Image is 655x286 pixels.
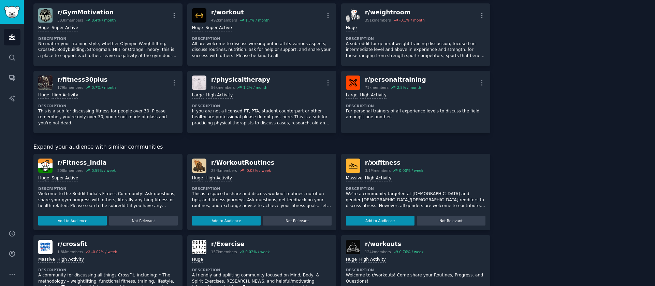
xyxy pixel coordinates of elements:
dt: Description [192,186,332,191]
div: 0.59 % / week [91,168,116,173]
p: For personal trainers of all experience levels to discuss the field amongst one another. [346,108,485,120]
img: crossfit [38,240,53,254]
dt: Description [346,268,485,272]
div: r/ WorkoutRoutines [211,159,274,167]
div: Huge [346,25,357,31]
img: fitness30plus [38,76,53,90]
div: 503k members [57,18,83,23]
dt: Description [192,36,332,41]
div: r/ crossfit [57,240,117,248]
div: r/ personaltraining [365,76,426,84]
div: Huge [192,175,203,182]
div: Huge [346,257,357,263]
img: WorkoutRoutines [192,159,206,173]
p: This is a sub for discussing fitness for people over 30. Please remember, you're only over 30, yo... [38,108,178,126]
div: r/ xxfitness [365,159,423,167]
button: Not Relevant [109,216,178,226]
div: Huge [192,25,203,31]
div: Large [346,92,358,99]
div: 0.4 % / month [91,18,116,23]
div: -0.03 % / week [245,168,271,173]
div: 179k members [57,85,83,90]
div: 254k members [211,168,237,173]
dt: Description [346,186,485,191]
div: r/ GymMotivation [57,8,116,17]
div: r/ weightroom [365,8,425,17]
dt: Description [192,104,332,108]
div: 1.7 % / month [245,18,270,23]
div: 391k members [365,18,391,23]
div: Super Active [52,175,78,182]
div: r/ workouts [365,240,424,248]
div: High Activity [52,92,78,99]
div: Huge [192,257,203,263]
div: 492k members [211,18,237,23]
img: personaltraining [346,76,360,90]
div: 0.00 % / week [399,168,423,173]
img: workout [192,8,206,23]
dt: Description [38,104,178,108]
div: 0.76 % / week [399,249,423,254]
dt: Description [38,268,178,272]
div: High Activity [365,175,392,182]
div: Huge [38,175,49,182]
a: GymMotivationr/GymMotivation503kmembers0.4% / monthHugeSuper ActiveDescriptionNo matter your trai... [33,3,183,66]
img: physicaltherapy [192,76,206,90]
a: physicaltherapyr/physicaltherapy86kmembers1.2% / monthLargeHigh ActivityDescriptionIf you are not... [187,71,336,133]
div: High Activity [360,92,387,99]
a: fitness30plusr/fitness30plus179kmembers0.7% / monthHugeHigh ActivityDescriptionThis is a sub for ... [33,71,183,133]
p: If you are not a licensed PT, PTA, student counterpart or other healthcare professional please do... [192,108,332,126]
div: 86k members [211,85,235,90]
button: Not Relevant [417,216,485,226]
p: We're a community targeted at [DEMOGRAPHIC_DATA] and gender [DEMOGRAPHIC_DATA]/[DEMOGRAPHIC_DATA]... [346,191,485,209]
div: -0.02 % / week [91,249,117,254]
div: High Activity [359,257,386,263]
div: Huge [38,92,49,99]
div: 124k members [365,249,391,254]
div: r/ fitness30plus [57,76,116,84]
div: High Activity [206,92,233,99]
a: workoutr/workout492kmembers1.7% / monthHugeSuper ActiveDescriptionAll are welcome to discuss work... [187,3,336,66]
a: weightroomr/weightroom391kmembers-0.1% / monthHugeDescriptionA subreddit for general weight train... [341,3,490,66]
div: Massive [38,257,55,263]
div: Massive [346,175,363,182]
img: workouts [346,240,360,254]
dt: Description [192,268,332,272]
div: High Activity [57,257,84,263]
div: 1.2 % / month [243,85,267,90]
div: 208k members [57,168,83,173]
span: Expand your audience with similar communities [33,143,163,151]
div: r/ workout [211,8,270,17]
img: Fitness_India [38,159,53,173]
img: xxfitness [346,159,360,173]
div: r/ Exercise [211,240,270,248]
p: All are welcome to discuss working out in all its various aspects; discuss routines, nutrition, a... [192,41,332,59]
dt: Description [346,36,485,41]
img: weightroom [346,8,360,23]
a: personaltrainingr/personaltraining71kmembers2.5% / monthLargeHigh ActivityDescriptionFor personal... [341,71,490,133]
button: Not Relevant [263,216,332,226]
p: This is a space to share and discuss workout routines, nutrition tips, and fitness journeys. Ask ... [192,191,332,209]
button: Add to Audience [192,216,261,226]
div: 0.02 % / week [245,249,270,254]
div: Super Active [52,25,78,31]
img: GymMotivation [38,8,53,23]
div: High Activity [205,175,232,182]
p: A subreddit for general weight training discussion, focused on intermediate level and above in ex... [346,41,485,59]
img: Exercise [192,240,206,254]
div: Large [192,92,204,99]
button: Add to Audience [38,216,107,226]
div: 3.1M members [365,168,391,173]
dt: Description [38,186,178,191]
div: 0.7 % / month [91,85,116,90]
dt: Description [38,36,178,41]
p: Welcome to the Reddit India’s Fitness Community! Ask questions, share your gym progress with othe... [38,191,178,209]
div: r/ Fitness_India [57,159,116,167]
div: 71k members [365,85,389,90]
div: -0.1 % / month [399,18,425,23]
div: 1.8M members [57,249,83,254]
dt: Description [346,104,485,108]
button: Add to Audience [346,216,414,226]
div: 2.5 % / month [397,85,421,90]
p: No matter your training style, whether Olympic Weightlifting, CrossFit, Bodybuilding, Strongman, ... [38,41,178,59]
